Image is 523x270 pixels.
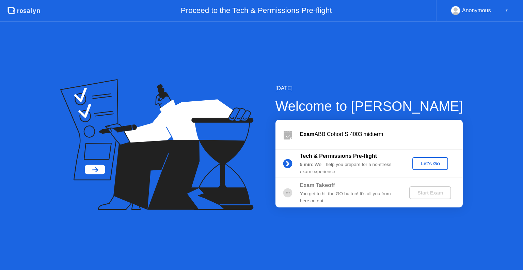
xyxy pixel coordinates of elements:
b: Exam [300,131,315,137]
div: ABB Cohort S 4003 midterm [300,130,463,138]
button: Let's Go [412,157,448,170]
div: You get to hit the GO button! It’s all you from here on out [300,190,398,204]
b: Tech & Permissions Pre-flight [300,153,377,159]
div: Let's Go [415,161,445,166]
div: Start Exam [412,190,448,196]
div: Anonymous [462,6,491,15]
div: : We’ll help you prepare for a no-stress exam experience [300,161,398,175]
b: Exam Takeoff [300,182,335,188]
div: [DATE] [275,84,463,92]
div: Welcome to [PERSON_NAME] [275,96,463,116]
div: ▼ [505,6,508,15]
button: Start Exam [409,186,451,199]
b: 5 min [300,162,312,167]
